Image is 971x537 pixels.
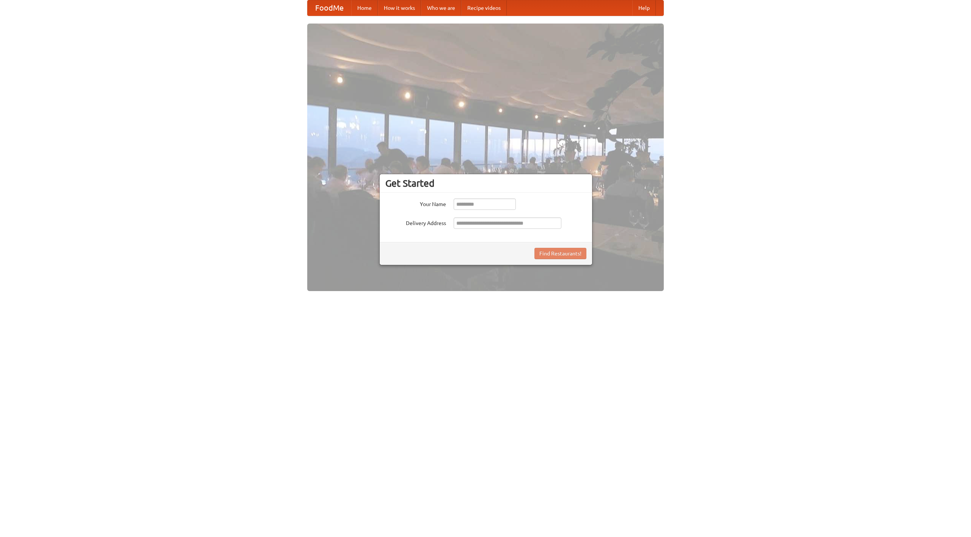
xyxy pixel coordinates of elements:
h3: Get Started [385,178,586,189]
a: Who we are [421,0,461,16]
button: Find Restaurants! [534,248,586,259]
a: Recipe videos [461,0,507,16]
a: How it works [378,0,421,16]
a: FoodMe [308,0,351,16]
a: Home [351,0,378,16]
label: Delivery Address [385,217,446,227]
a: Help [632,0,656,16]
label: Your Name [385,198,446,208]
